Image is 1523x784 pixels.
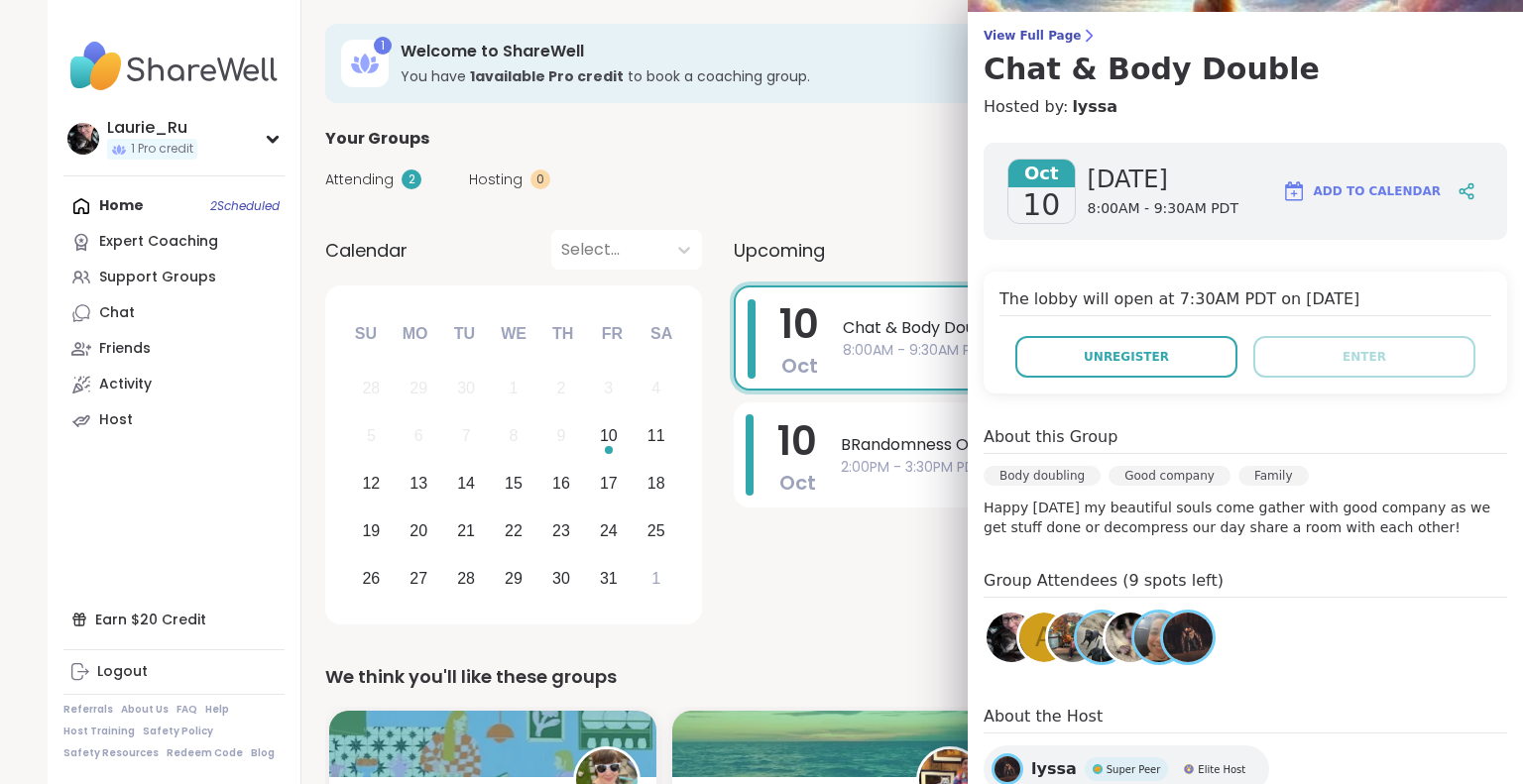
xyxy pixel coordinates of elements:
h4: About this Group [984,425,1117,449]
a: lyssa [1160,610,1216,665]
div: 12 [362,470,380,497]
div: 29 [505,565,523,592]
span: Upcoming [734,237,825,264]
a: pipishay2olivia [1045,610,1101,665]
span: Oct [1008,160,1075,187]
span: 8:00AM - 9:30AM PDT [1088,199,1238,219]
div: Choose Wednesday, October 15th, 2025 [493,463,535,505]
div: 2 [402,169,421,189]
div: 0 [530,169,550,189]
div: Good company [1109,466,1230,486]
div: Not available Tuesday, October 7th, 2025 [445,415,488,458]
span: Elite Host [1198,762,1245,777]
div: 15 [505,470,523,497]
div: 17 [600,470,618,497]
span: Unregister [1084,348,1169,366]
div: 8 [510,422,519,449]
span: 10 [777,413,817,469]
a: Safety Policy [143,725,213,738]
div: Choose Saturday, November 1st, 2025 [635,557,677,600]
div: 3 [604,375,613,401]
div: Expert Coaching [99,232,218,252]
div: 29 [410,375,427,401]
a: Safety Resources [63,746,159,760]
div: Choose Friday, October 31st, 2025 [587,557,630,600]
a: A [1016,610,1072,665]
div: 30 [457,375,475,401]
h4: Hosted by: [984,95,1507,119]
div: Chat [99,303,135,323]
div: Not available Sunday, September 28th, 2025 [350,368,393,410]
span: BRandomness Ohana Open Forum [841,433,1416,457]
div: Not available Thursday, October 2nd, 2025 [540,368,583,410]
div: 28 [362,375,380,401]
div: Fr [590,312,634,356]
div: Choose Tuesday, October 14th, 2025 [445,463,488,505]
div: Choose Sunday, October 26th, 2025 [350,557,393,600]
span: 10 [779,296,819,352]
a: Amie89 [1074,610,1129,665]
h4: The lobby will open at 7:30AM PDT on [DATE] [999,287,1491,316]
div: 21 [457,517,475,544]
div: 13 [410,470,427,497]
div: 28 [457,565,475,592]
div: Family [1238,466,1309,486]
span: 1 Pro credit [131,141,193,158]
span: 8:00AM - 9:30AM PDT [843,340,1414,361]
div: Tu [442,312,486,356]
div: Body doubling [984,466,1101,486]
div: Friends [99,339,151,359]
div: 5 [367,422,376,449]
div: Host [99,410,133,430]
div: Choose Monday, October 27th, 2025 [398,557,440,600]
div: 1 [374,37,392,55]
span: Enter [1343,348,1386,366]
div: 6 [414,422,423,449]
a: Help [205,703,229,717]
div: Not available Thursday, October 9th, 2025 [540,415,583,458]
img: Monica2025 [1134,613,1184,662]
div: 27 [410,565,427,592]
a: Activity [63,367,285,402]
div: We [492,312,535,356]
h3: Chat & Body Double [984,52,1507,87]
a: Support Groups [63,260,285,295]
a: About Us [121,703,169,717]
div: Not available Tuesday, September 30th, 2025 [445,368,488,410]
div: Choose Tuesday, October 21st, 2025 [445,509,488,552]
div: 31 [600,565,618,592]
div: 11 [647,422,665,449]
img: lyssa [1163,613,1213,662]
div: 25 [647,517,665,544]
img: PinkOnyx [1106,613,1155,662]
img: pipishay2olivia [1048,613,1098,662]
span: 10 [1022,187,1060,223]
a: Blog [251,746,275,760]
div: 4 [651,375,660,401]
span: Add to Calendar [1314,182,1441,200]
div: Choose Friday, October 17th, 2025 [587,463,630,505]
div: Choose Saturday, October 18th, 2025 [635,463,677,505]
div: 1 [651,565,660,592]
div: We think you'll like these groups [325,663,1452,691]
div: 26 [362,565,380,592]
a: Monica2025 [1131,610,1187,665]
a: Host Training [63,725,135,738]
a: Referrals [63,703,113,717]
div: 9 [556,422,565,449]
img: Laurie_Ru [987,613,1036,662]
div: 7 [462,422,471,449]
a: PinkOnyx [1103,610,1158,665]
div: 24 [600,517,618,544]
div: Laurie_Ru [107,117,197,139]
b: 1 available Pro credit [470,66,624,86]
div: Choose Saturday, October 25th, 2025 [635,509,677,552]
div: Choose Monday, October 20th, 2025 [398,509,440,552]
img: Laurie_Ru [67,123,99,155]
a: FAQ [176,703,197,717]
div: Choose Sunday, October 19th, 2025 [350,509,393,552]
span: Chat & Body Double [843,316,1414,340]
span: Super Peer [1107,762,1161,777]
div: Not available Saturday, October 4th, 2025 [635,368,677,410]
div: Not available Friday, October 3rd, 2025 [587,368,630,410]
